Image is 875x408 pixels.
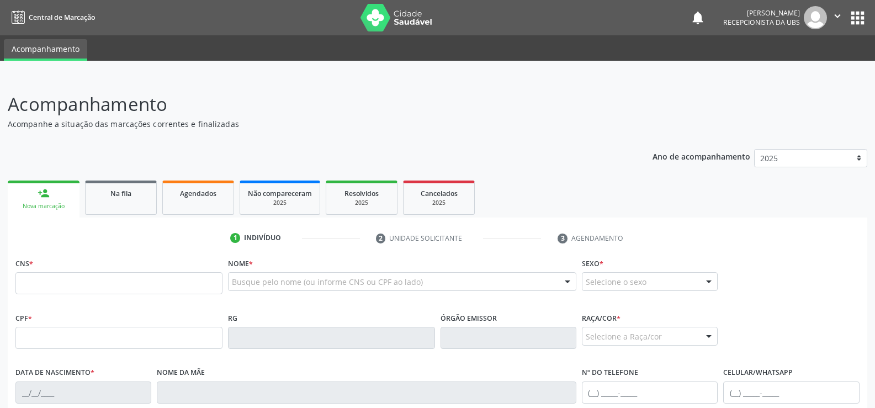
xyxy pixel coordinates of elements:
[230,233,240,243] div: 1
[248,199,312,207] div: 2025
[157,364,205,381] label: Nome da mãe
[15,255,33,272] label: CNS
[831,10,844,22] i: 
[8,118,609,130] p: Acompanhe a situação das marcações correntes e finalizadas
[15,202,72,210] div: Nova marcação
[723,8,800,18] div: [PERSON_NAME]
[586,276,646,288] span: Selecione o sexo
[228,255,253,272] label: Nome
[653,149,750,163] p: Ano de acompanhamento
[228,310,237,327] label: RG
[421,189,458,198] span: Cancelados
[334,199,389,207] div: 2025
[180,189,216,198] span: Agendados
[8,8,95,27] a: Central de Marcação
[4,39,87,61] a: Acompanhamento
[441,310,497,327] label: Órgão emissor
[582,381,718,404] input: (__) _____-_____
[582,255,603,272] label: Sexo
[690,10,706,25] button: notifications
[15,381,151,404] input: __/__/____
[15,310,32,327] label: CPF
[110,189,131,198] span: Na fila
[344,189,379,198] span: Resolvidos
[244,233,281,243] div: Indivíduo
[586,331,662,342] span: Selecione a Raça/cor
[723,18,800,27] span: Recepcionista da UBS
[804,6,827,29] img: img
[8,91,609,118] p: Acompanhamento
[723,381,859,404] input: (__) _____-_____
[723,364,793,381] label: Celular/WhatsApp
[582,310,621,327] label: Raça/cor
[411,199,466,207] div: 2025
[15,364,94,381] label: Data de nascimento
[232,276,423,288] span: Busque pelo nome (ou informe CNS ou CPF ao lado)
[29,13,95,22] span: Central de Marcação
[248,189,312,198] span: Não compareceram
[38,187,50,199] div: person_add
[582,364,638,381] label: Nº do Telefone
[848,8,867,28] button: apps
[827,6,848,29] button: 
